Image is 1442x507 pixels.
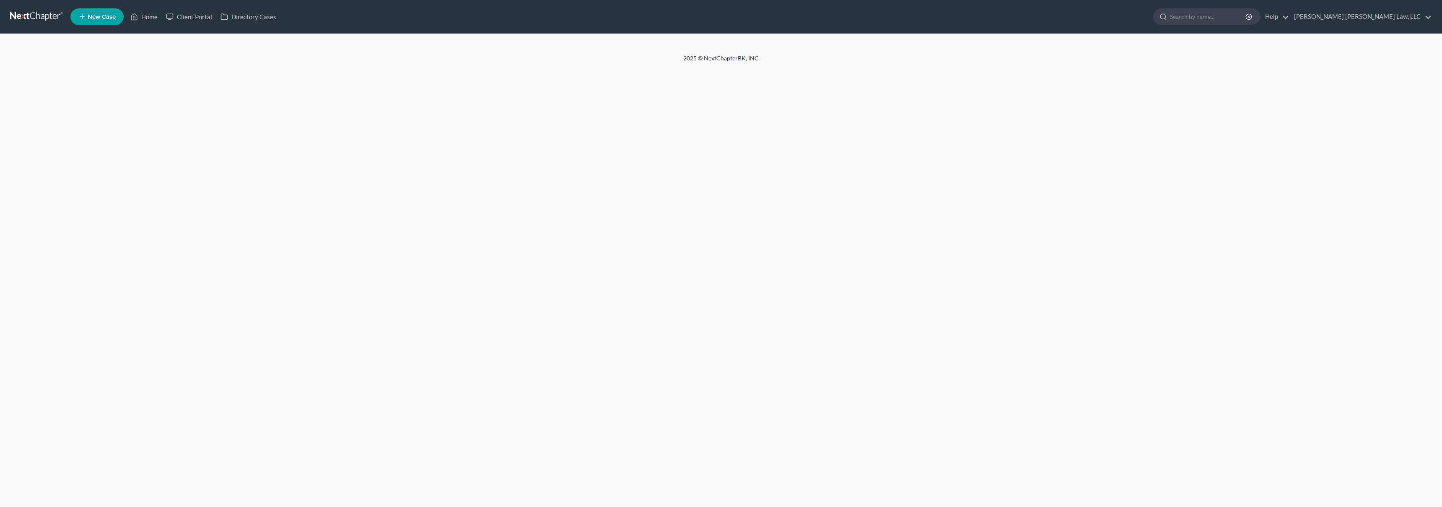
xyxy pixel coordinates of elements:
[1290,9,1432,24] a: [PERSON_NAME] [PERSON_NAME] Law, LLC
[1261,9,1289,24] a: Help
[126,9,162,24] a: Home
[88,14,116,20] span: New Case
[216,9,280,24] a: Directory Cases
[482,54,960,69] div: 2025 © NextChapterBK, INC
[162,9,216,24] a: Client Portal
[1170,9,1247,24] input: Search by name...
